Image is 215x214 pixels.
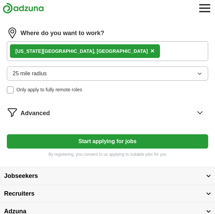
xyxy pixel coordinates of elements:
p: By registering, you consent to us applying to suitable jobs for you [7,151,208,157]
img: toggle icon [206,192,211,195]
div: [US_STATE][GEOGRAPHIC_DATA], [GEOGRAPHIC_DATA] [15,48,148,55]
img: toggle icon [206,210,211,213]
img: toggle icon [206,174,211,178]
button: × [150,46,154,56]
span: Recruiters [4,189,35,198]
button: Toggle main navigation menu [197,1,212,16]
span: Only apply to fully remote roles [16,86,82,93]
button: Start applying for jobs [7,134,208,149]
span: × [150,47,154,55]
input: Only apply to fully remote roles [7,87,14,93]
img: filter [7,107,18,118]
span: 25 mile radius [13,70,47,78]
label: Where do you want to work? [21,29,104,38]
span: Advanced [21,109,50,118]
span: Jobseekers [4,171,38,181]
img: location.png [7,28,18,39]
button: 25 mile radius [7,66,208,81]
img: Adzuna logo [3,3,44,14]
